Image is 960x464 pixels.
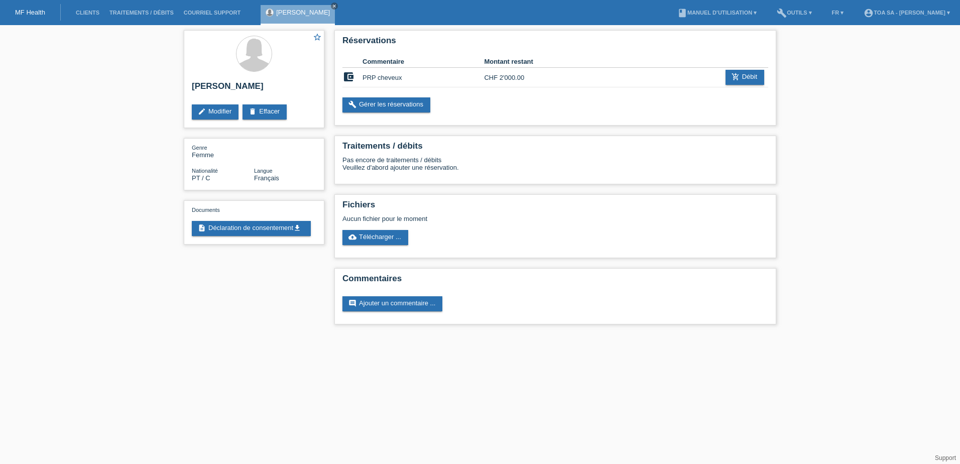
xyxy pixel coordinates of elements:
a: bookManuel d’utilisation ▾ [672,10,762,16]
a: commentAjouter un commentaire ... [342,296,442,311]
i: account_circle [864,8,874,18]
span: Langue [254,168,273,174]
a: descriptionDéclaration de consentementget_app [192,221,311,236]
h2: Traitements / débits [342,141,768,156]
div: Femme [192,144,254,159]
a: add_shopping_cartDébit [726,70,764,85]
a: editModifier [192,104,238,120]
a: buildOutils ▾ [772,10,816,16]
a: star_border [313,33,322,43]
i: get_app [293,224,301,232]
i: build [348,100,356,108]
h2: Commentaires [342,274,768,289]
a: Support [935,454,956,461]
div: Aucun fichier pour le moment [342,215,649,222]
i: edit [198,107,206,115]
th: Commentaire [363,56,484,68]
a: Traitements / débits [104,10,179,16]
i: comment [348,299,356,307]
span: Portugal / C / 21.08.2001 [192,174,210,182]
a: account_circleTOA SA - [PERSON_NAME] ▾ [859,10,955,16]
i: cloud_upload [348,233,356,241]
td: CHF 2'000.00 [484,68,545,87]
a: [PERSON_NAME] [276,9,330,16]
i: add_shopping_cart [732,73,740,81]
h2: Réservations [342,36,768,51]
a: FR ▾ [827,10,849,16]
i: book [677,8,687,18]
i: delete [249,107,257,115]
div: Pas encore de traitements / débits Veuillez d'abord ajouter une réservation. [342,156,768,179]
i: star_border [313,33,322,42]
a: deleteEffacer [243,104,287,120]
h2: Fichiers [342,200,768,215]
a: MF Health [15,9,45,16]
a: close [331,3,338,10]
h2: [PERSON_NAME] [192,81,316,96]
i: account_balance_wallet [342,71,354,83]
a: cloud_uploadTélécharger ... [342,230,408,245]
span: Genre [192,145,207,151]
i: description [198,224,206,232]
span: Français [254,174,279,182]
a: Courriel Support [179,10,246,16]
span: Nationalité [192,168,218,174]
a: buildGérer les réservations [342,97,430,112]
i: build [777,8,787,18]
th: Montant restant [484,56,545,68]
a: Clients [71,10,104,16]
td: PRP cheveux [363,68,484,87]
i: close [332,4,337,9]
span: Documents [192,207,220,213]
